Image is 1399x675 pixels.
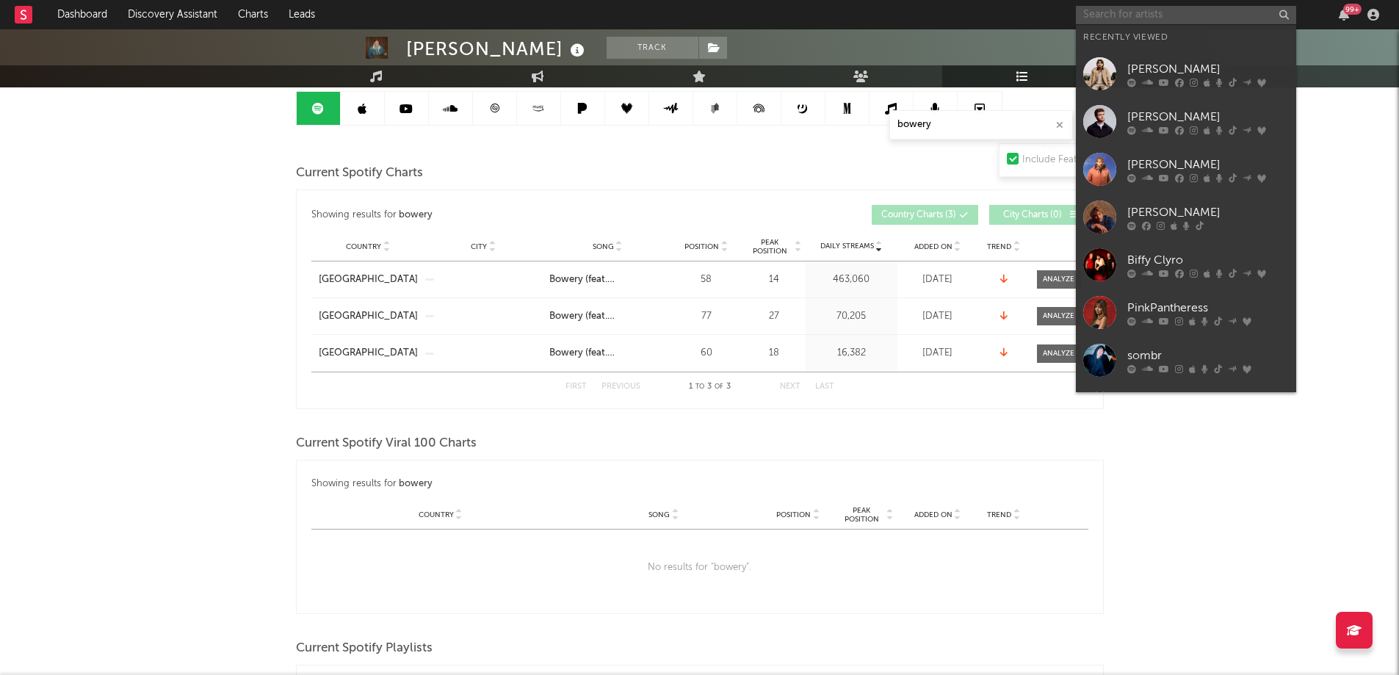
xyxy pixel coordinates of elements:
[872,205,978,225] button: Country Charts(3)
[695,383,704,390] span: to
[914,510,952,519] span: Added On
[776,510,811,519] span: Position
[673,272,740,287] div: 58
[780,383,800,391] button: Next
[471,242,487,251] span: City
[1076,98,1296,145] a: [PERSON_NAME]
[881,211,956,220] span: Country Charts ( 3 )
[670,378,751,396] div: 1 3 3
[1076,145,1296,193] a: [PERSON_NAME]
[1127,299,1289,317] div: PinkPantheress
[809,272,894,287] div: 463,060
[565,383,587,391] button: First
[601,383,640,391] button: Previous
[901,346,975,361] div: [DATE]
[1076,289,1296,336] a: PinkPantheress
[1127,108,1289,126] div: [PERSON_NAME]
[1076,193,1296,241] a: [PERSON_NAME]
[901,309,975,324] div: [DATE]
[1127,347,1289,364] div: sombr
[593,242,614,251] span: Song
[815,383,834,391] button: Last
[747,309,802,324] div: 27
[889,110,1073,140] input: Search Playlists/Charts
[549,346,666,361] a: Bowery (feat. [PERSON_NAME])
[839,506,885,524] span: Peak Position
[1076,336,1296,384] a: sombr
[1127,251,1289,269] div: Biffy Clyro
[809,346,894,361] div: 16,382
[747,346,802,361] div: 18
[319,346,418,361] a: [GEOGRAPHIC_DATA]
[607,37,698,59] button: Track
[1127,60,1289,78] div: [PERSON_NAME]
[1076,241,1296,289] a: Biffy Clyro
[399,206,433,224] div: bowery
[999,211,1066,220] span: City Charts ( 0 )
[747,238,793,256] span: Peak Position
[1127,203,1289,221] div: [PERSON_NAME]
[914,242,952,251] span: Added On
[311,205,700,225] div: Showing results for
[319,272,418,287] a: [GEOGRAPHIC_DATA]
[715,383,723,390] span: of
[296,165,423,182] span: Current Spotify Charts
[673,346,740,361] div: 60
[406,37,588,61] div: [PERSON_NAME]
[1076,50,1296,98] a: [PERSON_NAME]
[311,475,700,493] div: Showing results for
[989,205,1088,225] button: City Charts(0)
[399,475,433,493] div: bowery
[1339,9,1349,21] button: 99+
[1343,4,1362,15] div: 99 +
[747,272,802,287] div: 14
[419,510,454,519] span: Country
[1076,6,1296,24] input: Search for artists
[1083,29,1289,46] div: Recently Viewed
[311,530,1088,606] div: No results for " bowery ".
[296,435,477,452] span: Current Spotify Viral 100 Charts
[809,309,894,324] div: 70,205
[648,510,670,519] span: Song
[296,640,433,657] span: Current Spotify Playlists
[673,309,740,324] div: 77
[549,309,666,324] a: Bowery (feat. [PERSON_NAME])
[1076,384,1296,432] a: Kehlani
[1022,151,1096,169] div: Include Features
[901,272,975,287] div: [DATE]
[987,242,1011,251] span: Trend
[820,241,874,252] span: Daily Streams
[987,510,1011,519] span: Trend
[1127,156,1289,173] div: [PERSON_NAME]
[346,242,381,251] span: Country
[684,242,719,251] span: Position
[549,272,666,287] a: Bowery (feat. [PERSON_NAME])
[319,309,418,324] a: [GEOGRAPHIC_DATA]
